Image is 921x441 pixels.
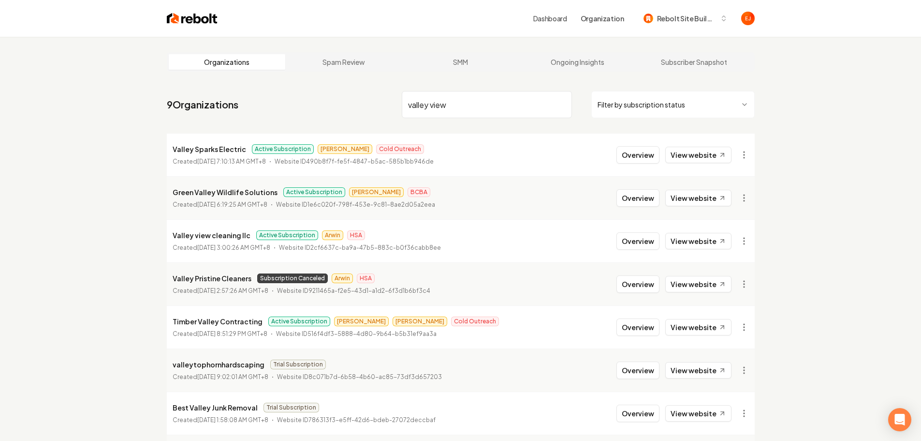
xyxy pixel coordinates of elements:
a: View website [665,233,731,249]
p: Website ID 8c071b7d-6b58-4b60-ac85-73df3d657203 [277,372,442,382]
a: View website [665,147,731,163]
span: Cold Outreach [376,144,424,154]
time: [DATE] 3:00:26 AM GMT+8 [197,244,270,251]
img: Rebolt Site Builder [643,14,653,23]
span: Subscription Canceled [257,274,328,283]
p: Created [173,243,270,253]
span: Active Subscription [268,317,330,326]
span: HSA [357,274,375,283]
span: Arwin [322,230,343,240]
span: Cold Outreach [451,317,499,326]
p: valleytophornhardscaping [173,359,264,370]
a: Organizations [169,54,286,70]
button: Overview [616,275,659,293]
img: Eduard Joers [741,12,755,25]
span: Active Subscription [283,187,345,197]
span: Trial Subscription [270,360,326,369]
a: View website [665,319,731,335]
p: Green Valley Wildlife Solutions [173,186,278,198]
p: Best Valley Junk Removal [173,402,258,413]
p: Website ID 2cf6637c-ba9a-47b5-883c-b0f36cabb8ee [279,243,441,253]
a: Spam Review [285,54,402,70]
button: Overview [616,146,659,164]
p: Valley view cleaning llc [173,229,250,241]
a: 9Organizations [167,98,238,111]
a: View website [665,190,731,206]
time: [DATE] 8:51:29 PM GMT+8 [197,330,267,337]
button: Overview [616,189,659,207]
div: Open Intercom Messenger [888,408,911,431]
p: Website ID 516f4df3-5888-4d80-9b64-b5b31ef9aa3a [276,329,437,339]
span: HSA [347,230,365,240]
p: Valley Pristine Cleaners [173,273,251,284]
span: [PERSON_NAME] [393,317,447,326]
p: Website ID 9211465a-f2e5-43d1-a1d2-6f3d1b6bf3c4 [277,286,430,296]
p: Created [173,415,268,425]
button: Overview [616,405,659,422]
button: Overview [616,362,659,379]
a: SMM [402,54,519,70]
button: Overview [616,232,659,250]
a: Dashboard [533,14,567,23]
p: Created [173,200,267,210]
button: Organization [575,10,630,27]
button: Open user button [741,12,755,25]
span: Active Subscription [252,144,314,154]
a: View website [665,362,731,379]
span: Active Subscription [256,230,318,240]
span: [PERSON_NAME] [349,187,404,197]
img: Rebolt Logo [167,12,218,25]
p: Timber Valley Contracting [173,316,263,327]
time: [DATE] 2:57:26 AM GMT+8 [197,287,268,294]
span: Arwin [332,274,353,283]
p: Created [173,372,268,382]
a: Ongoing Insights [519,54,636,70]
p: Created [173,329,267,339]
time: [DATE] 9:02:01 AM GMT+8 [197,373,268,380]
time: [DATE] 6:19:25 AM GMT+8 [197,201,267,208]
span: [PERSON_NAME] [334,317,389,326]
p: Valley Sparks Electric [173,143,246,155]
input: Search by name or ID [402,91,572,118]
time: [DATE] 7:10:13 AM GMT+8 [197,158,266,165]
p: Created [173,157,266,167]
button: Overview [616,319,659,336]
span: [PERSON_NAME] [318,144,372,154]
a: View website [665,405,731,422]
time: [DATE] 1:58:08 AM GMT+8 [197,416,268,424]
span: Trial Subscription [263,403,319,412]
a: Subscriber Snapshot [636,54,753,70]
p: Website ID 490b8f7f-fe5f-4847-b5ac-585b1bb946de [275,157,434,167]
span: Rebolt Site Builder [657,14,716,24]
p: Website ID 786313f3-e5ff-42d6-bdeb-27072deccbaf [277,415,436,425]
a: View website [665,276,731,292]
p: Website ID 1e6c020f-798f-453e-9c81-8ae2d05a2eea [276,200,435,210]
p: Created [173,286,268,296]
span: BCBA [408,187,430,197]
